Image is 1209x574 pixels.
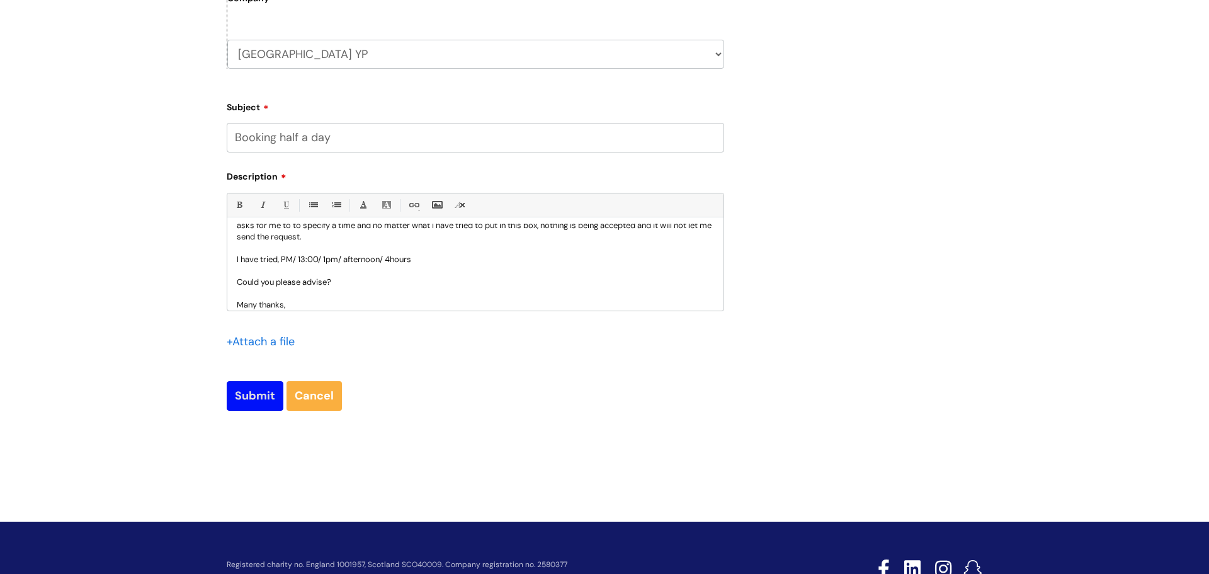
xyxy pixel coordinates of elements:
[378,197,394,213] a: Back Color
[231,197,247,213] a: Bold (Ctrl-B)
[429,197,445,213] a: Insert Image...
[227,561,788,569] p: Registered charity no. England 1001957, Scotland SCO40009. Company registration no. 2580377
[287,381,342,410] a: Cancel
[406,197,421,213] a: Link
[254,197,270,213] a: Italic (Ctrl-I)
[278,197,293,213] a: Underline(Ctrl-U)
[237,299,714,311] p: Many thanks,
[355,197,371,213] a: Font Color
[237,209,714,243] p: I am trying to book off an afternoon but when booking, I chose the 'part day' option from the dro...
[237,254,714,265] p: I have tried, PM/ 13:00/ 1pm/ afternoon/ 4 hours
[227,381,283,410] input: Submit
[227,98,724,113] label: Subject
[237,277,714,288] p: Could you please advise?
[452,197,468,213] a: Remove formatting (Ctrl-\)
[328,197,344,213] a: 1. Ordered List (Ctrl-Shift-8)
[227,331,302,352] div: Attach a file
[305,197,321,213] a: • Unordered List (Ctrl-Shift-7)
[227,167,724,182] label: Description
